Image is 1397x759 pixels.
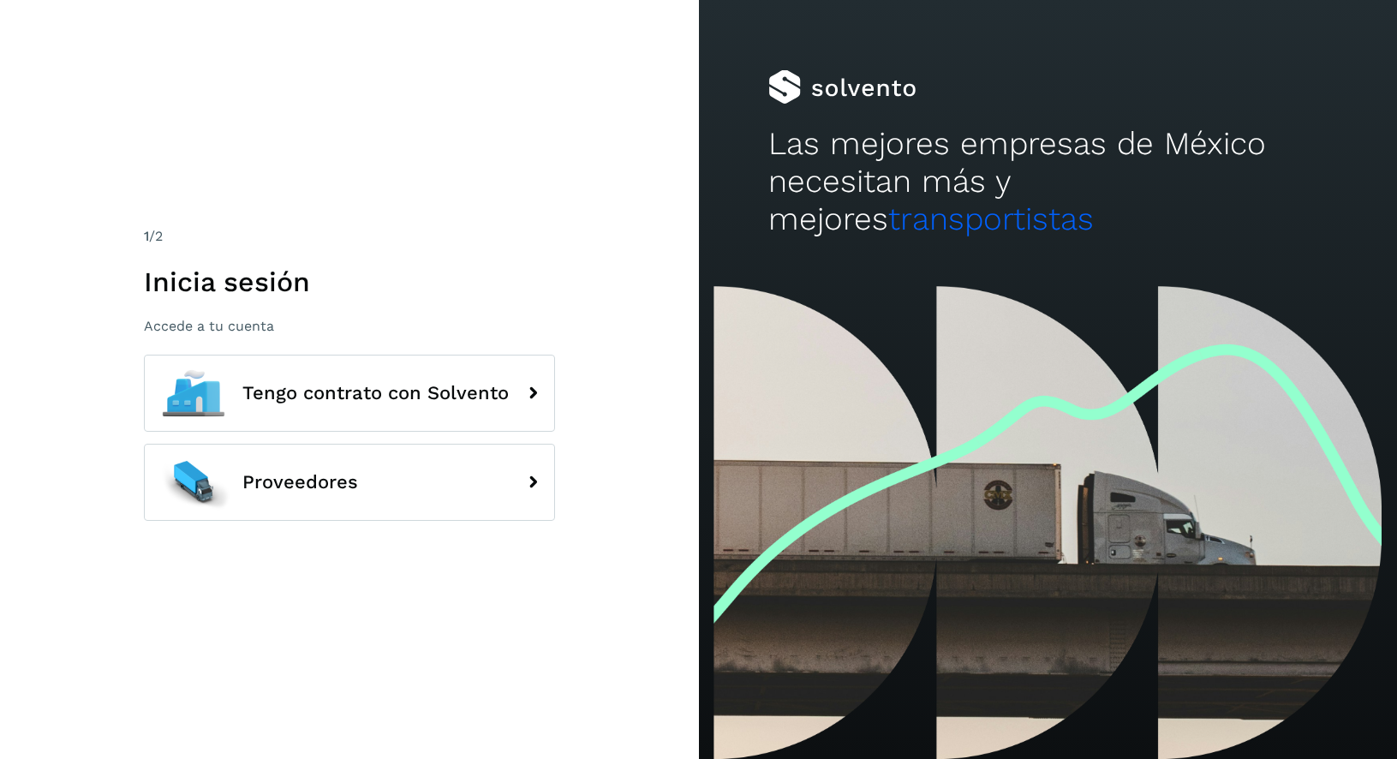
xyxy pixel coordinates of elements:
h2: Las mejores empresas de México necesitan más y mejores [768,125,1327,239]
span: transportistas [888,200,1094,237]
button: Tengo contrato con Solvento [144,355,555,432]
div: /2 [144,226,555,247]
h1: Inicia sesión [144,266,555,298]
span: 1 [144,228,149,244]
button: Proveedores [144,444,555,521]
span: Tengo contrato con Solvento [242,383,509,403]
span: Proveedores [242,472,358,493]
p: Accede a tu cuenta [144,318,555,334]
